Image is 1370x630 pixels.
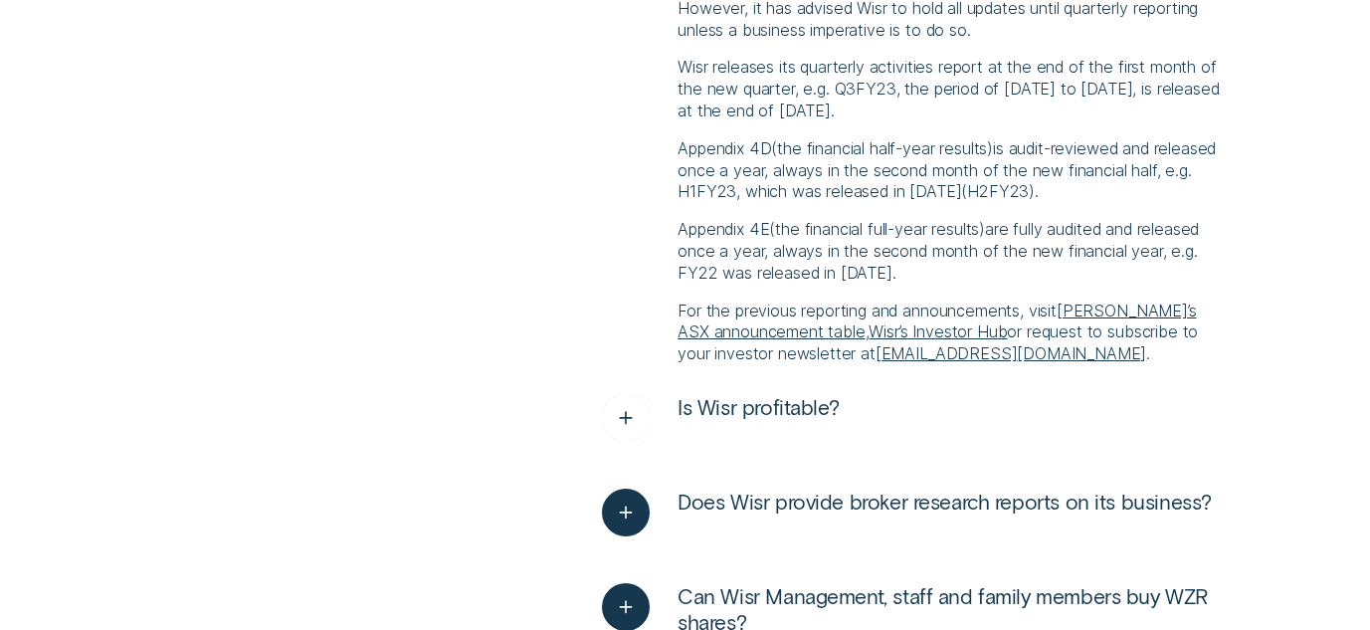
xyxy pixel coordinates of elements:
[979,219,985,239] span: )
[678,301,1226,365] p: For the previous reporting and announcements, visit , or request to subscribe to your investor ne...
[602,489,1212,536] button: See more
[678,57,1226,121] p: Wisr releases its quarterly activities report at the end of the first month of the new quarter, e...
[678,394,839,420] span: Is Wisr profitable?
[1029,181,1035,201] span: )
[771,138,777,158] span: (
[678,138,1226,203] p: Appendix 4D the financial half-year results is audit-reviewed and released once a year, always in...
[769,219,775,239] span: (
[602,394,840,442] button: See more
[678,489,1212,515] span: Does Wisr provide broker research reports on its business?
[987,138,993,158] span: )
[961,181,967,201] span: (
[678,301,1196,342] a: [PERSON_NAME]’s ASX announcement table
[876,343,1147,363] a: [EMAIL_ADDRESS][DOMAIN_NAME]
[678,219,1226,284] p: Appendix 4E the financial full-year results are fully audited and released once a year, always in...
[869,321,1007,341] a: Wisr’s Investor Hub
